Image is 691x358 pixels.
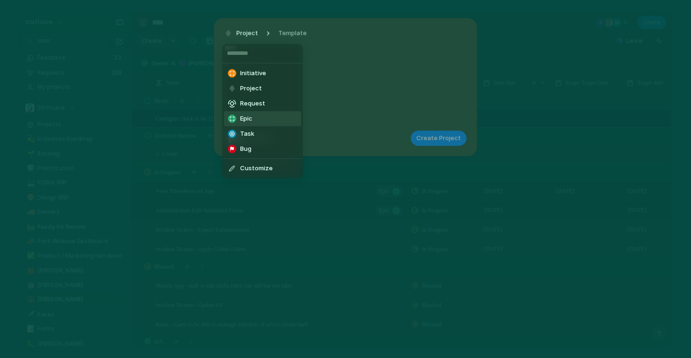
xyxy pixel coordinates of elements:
span: Epic [240,114,252,123]
span: Task [240,129,254,139]
span: Project [240,84,262,93]
span: Bug [240,144,251,154]
span: Initiative [240,69,266,78]
span: Request [240,99,265,108]
span: Customize [240,164,273,173]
